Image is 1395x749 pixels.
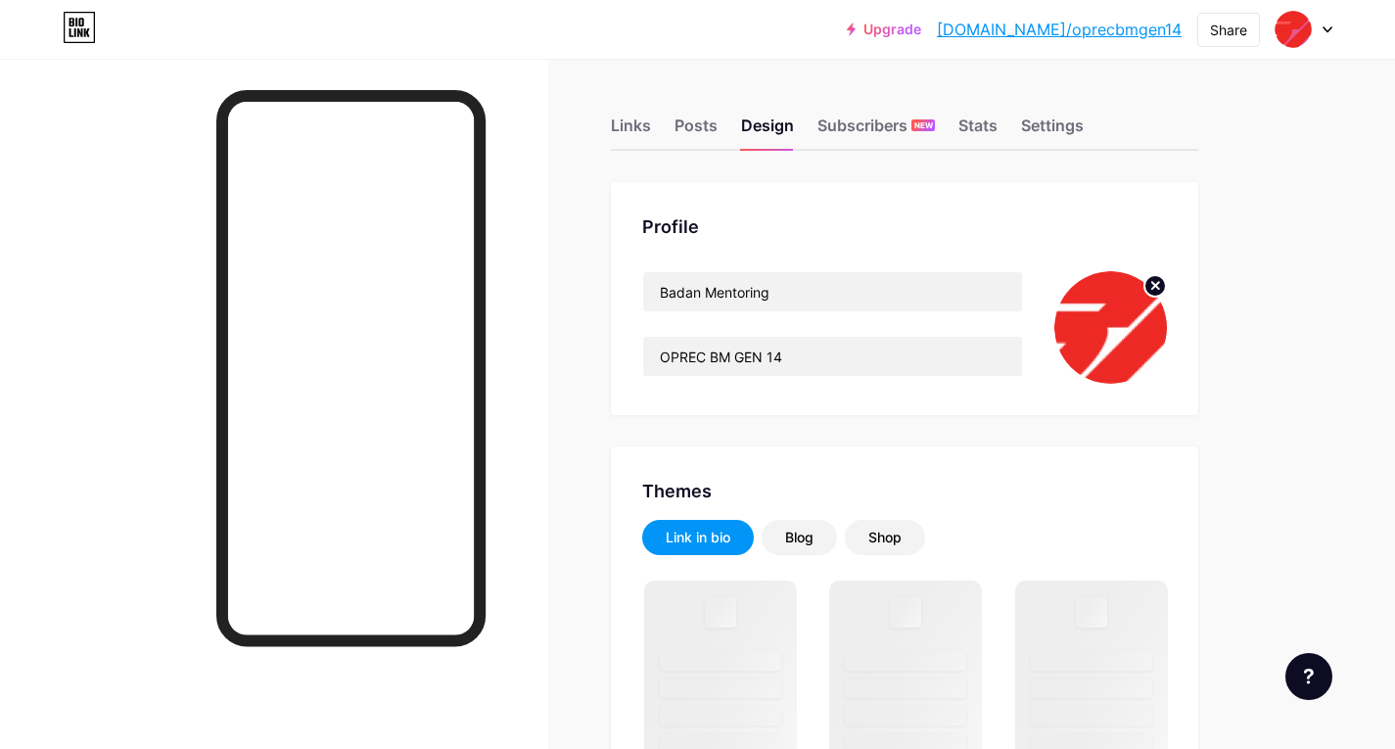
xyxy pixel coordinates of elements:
[847,22,921,37] a: Upgrade
[643,337,1022,376] input: Bio
[674,114,718,149] div: Posts
[868,528,902,547] div: Shop
[1021,114,1084,149] div: Settings
[741,114,794,149] div: Design
[1054,271,1167,384] img: Raisul Gufran
[958,114,998,149] div: Stats
[1210,20,1247,40] div: Share
[666,528,730,547] div: Link in bio
[785,528,814,547] div: Blog
[642,478,1167,504] div: Themes
[1275,11,1312,48] img: Raisul Gufran
[817,114,935,149] div: Subscribers
[914,119,933,131] span: NEW
[611,114,651,149] div: Links
[642,213,1167,240] div: Profile
[643,272,1022,311] input: Name
[937,18,1182,41] a: [DOMAIN_NAME]/oprecbmgen14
